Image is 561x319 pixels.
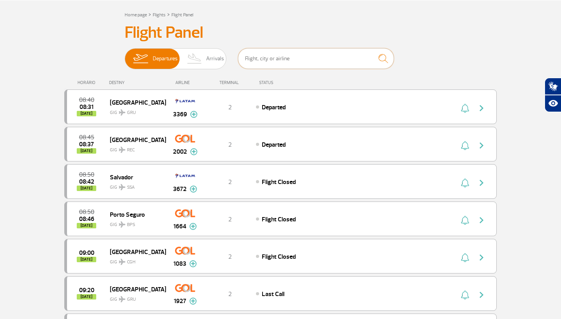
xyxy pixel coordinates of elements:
[77,111,96,116] span: [DATE]
[477,141,486,150] img: seta-direita-painel-voo.svg
[545,78,561,95] button: Abrir tradutor de língua de sinais.
[174,296,186,306] span: 1927
[228,290,232,298] span: 2
[228,253,232,261] span: 2
[190,186,197,193] img: mais-info-painel-voo.svg
[110,180,160,191] span: GIG
[128,49,153,69] img: slider-embarque
[190,148,198,155] img: mais-info-painel-voo.svg
[79,179,94,184] span: 2025-08-25 08:42:15
[110,292,160,303] span: GIG
[153,49,178,69] span: Departures
[148,10,151,19] a: >
[461,290,469,300] img: sino-painel-voo.svg
[461,253,469,262] img: sino-painel-voo.svg
[125,23,436,42] h3: Flight Panel
[79,142,94,147] span: 2025-08-25 08:37:22
[79,287,94,293] span: 2025-08-25 09:20:00
[477,290,486,300] img: seta-direita-painel-voo.svg
[262,103,286,111] span: Departed
[77,148,96,154] span: [DATE]
[173,110,187,119] span: 3369
[477,216,486,225] img: seta-direita-painel-voo.svg
[109,80,166,85] div: DESTINY
[228,216,232,223] span: 2
[110,247,160,257] span: [GEOGRAPHIC_DATA]
[189,260,197,267] img: mais-info-painel-voo.svg
[79,135,94,140] span: 2025-08-25 08:45:00
[127,184,135,191] span: SSA
[228,103,232,111] span: 2
[262,290,284,298] span: Last Call
[190,111,198,118] img: mais-info-painel-voo.svg
[262,178,296,186] span: Flight Closed
[110,217,160,228] span: GIG
[183,49,206,69] img: slider-desembarque
[125,12,147,18] a: Home page
[110,209,160,219] span: Porto Seguro
[173,147,187,156] span: 2002
[119,221,125,228] img: destiny_airplane.svg
[262,253,296,261] span: Flight Closed
[79,216,94,222] span: 2025-08-25 08:46:04
[79,209,94,215] span: 2025-08-25 08:50:00
[79,250,94,256] span: 2025-08-25 09:00:00
[110,284,160,294] span: [GEOGRAPHIC_DATA]
[110,254,160,266] span: GIG
[461,141,469,150] img: sino-painel-voo.svg
[205,80,255,85] div: TERMINAL
[477,103,486,113] img: seta-direita-painel-voo.svg
[110,97,160,107] span: [GEOGRAPHIC_DATA]
[262,216,296,223] span: Flight Closed
[173,184,187,194] span: 3672
[238,48,394,69] input: Flight, city or airline
[173,222,186,231] span: 1664
[110,172,160,182] span: Salvador
[127,259,136,266] span: CGH
[167,10,170,19] a: >
[110,105,160,116] span: GIG
[461,103,469,113] img: sino-painel-voo.svg
[255,80,319,85] div: STATUS
[127,296,136,303] span: GRU
[171,12,193,18] a: Flight Panel
[77,257,96,262] span: [DATE]
[119,259,125,265] img: destiny_airplane.svg
[110,142,160,154] span: GIG
[79,97,94,103] span: 2025-08-25 08:40:00
[262,141,286,149] span: Departed
[79,172,94,177] span: 2025-08-25 08:50:00
[189,298,197,305] img: mais-info-painel-voo.svg
[77,294,96,300] span: [DATE]
[206,49,224,69] span: Arrivals
[77,223,96,228] span: [DATE]
[119,109,125,116] img: destiny_airplane.svg
[79,104,93,110] span: 2025-08-25 08:31:33
[461,216,469,225] img: sino-painel-voo.svg
[67,80,109,85] div: HORÁRIO
[166,80,205,85] div: AIRLINE
[477,178,486,188] img: seta-direita-painel-voo.svg
[228,178,232,186] span: 2
[228,141,232,149] span: 2
[173,259,186,268] span: 1083
[127,109,136,116] span: GRU
[461,178,469,188] img: sino-painel-voo.svg
[545,78,561,112] div: Plugin de acessibilidade da Hand Talk.
[189,223,197,230] img: mais-info-painel-voo.svg
[477,253,486,262] img: seta-direita-painel-voo.svg
[119,184,125,190] img: destiny_airplane.svg
[127,147,135,154] span: REC
[545,95,561,112] button: Abrir recursos assistivos.
[153,12,166,18] a: Flights
[119,147,125,153] img: destiny_airplane.svg
[77,186,96,191] span: [DATE]
[110,135,160,145] span: [GEOGRAPHIC_DATA]
[127,221,135,228] span: BPS
[119,296,125,302] img: destiny_airplane.svg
